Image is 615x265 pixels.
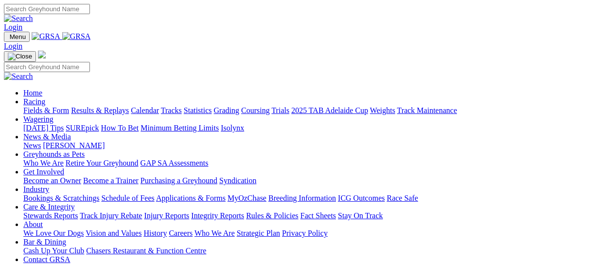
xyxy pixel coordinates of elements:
[4,72,33,81] img: Search
[4,14,33,23] img: Search
[370,106,395,114] a: Weights
[219,176,256,185] a: Syndication
[23,97,45,106] a: Racing
[23,238,66,246] a: Bar & Dining
[271,106,289,114] a: Trials
[23,106,69,114] a: Fields & Form
[86,246,206,255] a: Chasers Restaurant & Function Centre
[23,176,81,185] a: Become an Owner
[71,106,129,114] a: Results & Replays
[161,106,182,114] a: Tracks
[23,211,611,220] div: Care & Integrity
[246,211,299,220] a: Rules & Policies
[23,124,611,132] div: Wagering
[282,229,328,237] a: Privacy Policy
[4,4,90,14] input: Search
[4,62,90,72] input: Search
[23,255,70,264] a: Contact GRSA
[141,124,219,132] a: Minimum Betting Limits
[23,229,611,238] div: About
[23,141,41,150] a: News
[101,124,139,132] a: How To Bet
[268,194,336,202] a: Breeding Information
[169,229,193,237] a: Careers
[23,194,611,203] div: Industry
[156,194,226,202] a: Applications & Forms
[141,159,209,167] a: GAP SA Assessments
[184,106,212,114] a: Statistics
[23,150,85,158] a: Greyhounds as Pets
[23,89,42,97] a: Home
[338,194,385,202] a: ICG Outcomes
[38,51,46,58] img: logo-grsa-white.png
[23,246,611,255] div: Bar & Dining
[291,106,368,114] a: 2025 TAB Adelaide Cup
[221,124,244,132] a: Isolynx
[23,141,611,150] div: News & Media
[32,32,60,41] img: GRSA
[101,194,154,202] a: Schedule of Fees
[228,194,266,202] a: MyOzChase
[214,106,239,114] a: Grading
[4,23,22,31] a: Login
[62,32,91,41] img: GRSA
[23,124,64,132] a: [DATE] Tips
[143,229,167,237] a: History
[23,115,53,123] a: Wagering
[191,211,244,220] a: Integrity Reports
[4,32,30,42] button: Toggle navigation
[241,106,270,114] a: Coursing
[23,211,78,220] a: Stewards Reports
[23,185,49,193] a: Industry
[300,211,336,220] a: Fact Sheets
[194,229,235,237] a: Who We Are
[23,194,99,202] a: Bookings & Scratchings
[23,106,611,115] div: Racing
[131,106,159,114] a: Calendar
[4,42,22,50] a: Login
[338,211,383,220] a: Stay On Track
[4,51,36,62] button: Toggle navigation
[397,106,457,114] a: Track Maintenance
[23,159,64,167] a: Who We Are
[23,220,43,228] a: About
[66,124,99,132] a: SUREpick
[23,159,611,168] div: Greyhounds as Pets
[144,211,189,220] a: Injury Reports
[86,229,141,237] a: Vision and Values
[23,229,84,237] a: We Love Our Dogs
[23,132,71,141] a: News & Media
[237,229,280,237] a: Strategic Plan
[141,176,217,185] a: Purchasing a Greyhound
[8,53,32,60] img: Close
[23,176,611,185] div: Get Involved
[23,168,64,176] a: Get Involved
[10,33,26,40] span: Menu
[23,246,84,255] a: Cash Up Your Club
[80,211,142,220] a: Track Injury Rebate
[66,159,139,167] a: Retire Your Greyhound
[43,141,105,150] a: [PERSON_NAME]
[83,176,139,185] a: Become a Trainer
[23,203,75,211] a: Care & Integrity
[387,194,418,202] a: Race Safe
